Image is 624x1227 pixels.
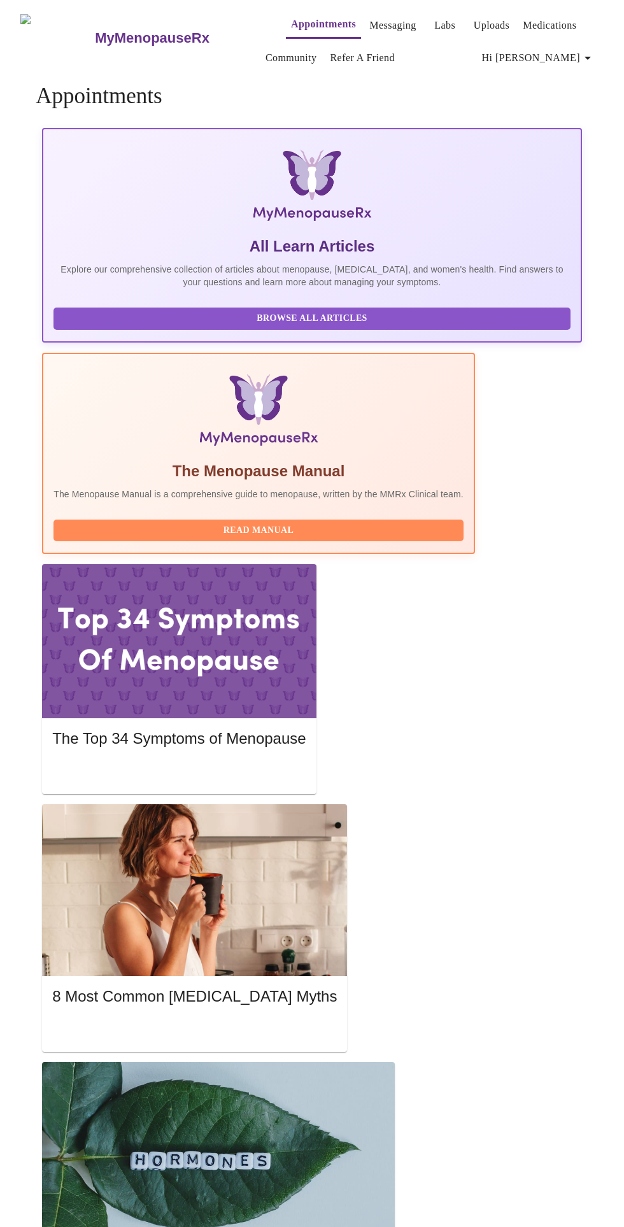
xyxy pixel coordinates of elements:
[286,11,361,39] button: Appointments
[95,30,209,46] h3: MyMenopauseRx
[66,523,451,539] span: Read Manual
[518,13,581,38] button: Medications
[118,374,398,451] img: Menopause Manual
[94,16,260,60] a: MyMenopauseRx
[434,17,455,34] a: Labs
[53,488,464,500] p: The Menopause Manual is a comprehensive guide to menopause, written by the MMRx Clinical team.
[53,308,571,330] button: Browse All Articles
[52,1023,340,1033] a: Read More
[135,150,490,226] img: MyMenopauseRx Logo
[325,45,400,71] button: Refer a Friend
[53,461,464,481] h5: The Menopause Manual
[65,1021,324,1037] span: Read More
[482,49,595,67] span: Hi [PERSON_NAME]
[369,17,416,34] a: Messaging
[469,13,515,38] button: Uploads
[477,45,600,71] button: Hi [PERSON_NAME]
[523,17,576,34] a: Medications
[266,49,317,67] a: Community
[65,764,293,780] span: Read More
[330,49,395,67] a: Refer a Friend
[52,765,309,776] a: Read More
[53,520,464,542] button: Read Manual
[53,312,574,323] a: Browse All Articles
[425,13,465,38] button: Labs
[52,728,306,749] h5: The Top 34 Symptoms of Menopause
[52,761,306,783] button: Read More
[53,524,467,535] a: Read Manual
[66,311,558,327] span: Browse All Articles
[52,1018,337,1040] button: Read More
[36,83,588,109] h4: Appointments
[53,236,571,257] h5: All Learn Articles
[474,17,510,34] a: Uploads
[260,45,322,71] button: Community
[364,13,421,38] button: Messaging
[291,15,356,33] a: Appointments
[52,986,337,1007] h5: 8 Most Common [MEDICAL_DATA] Myths
[20,14,94,62] img: MyMenopauseRx Logo
[53,263,571,288] p: Explore our comprehensive collection of articles about menopause, [MEDICAL_DATA], and women's hea...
